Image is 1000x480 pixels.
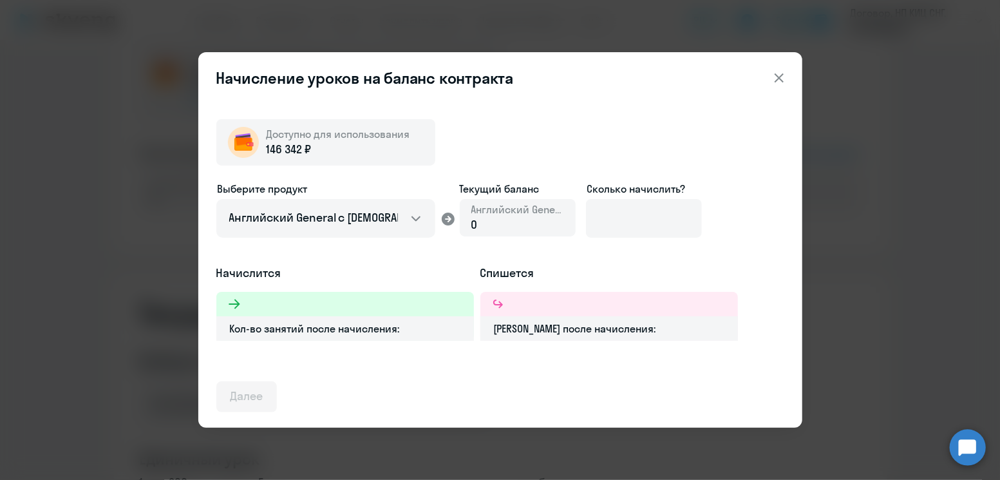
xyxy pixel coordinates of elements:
span: Доступно для использования [267,128,410,140]
img: wallet-circle.png [228,127,259,158]
div: [PERSON_NAME] после начисления: [480,316,738,341]
div: Кол-во занятий после начисления: [216,316,474,341]
span: 146 342 ₽ [267,141,312,158]
header: Начисление уроков на баланс контракта [198,68,802,88]
h5: Спишется [480,265,738,282]
span: Сколько начислить? [587,182,686,195]
span: Текущий баланс [460,181,576,197]
span: Выберите продукт [218,182,308,195]
button: Далее [216,381,278,412]
h5: Начислится [216,265,474,282]
div: Далее [231,388,263,405]
span: Английский General [471,202,564,216]
span: 0 [471,217,478,232]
